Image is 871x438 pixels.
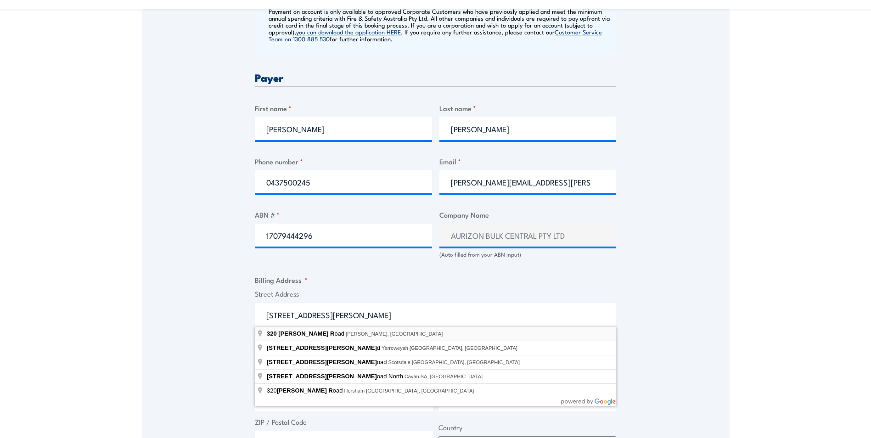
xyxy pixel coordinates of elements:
[278,330,334,337] span: [PERSON_NAME] R
[277,387,333,394] span: [PERSON_NAME] R
[267,373,377,380] span: [STREET_ADDRESS][PERSON_NAME]
[269,28,602,43] a: Customer Service Team on 1300 885 530
[255,275,308,285] legend: Billing Address
[267,373,405,380] span: oad North
[267,359,377,365] span: [STREET_ADDRESS][PERSON_NAME]
[255,289,616,299] label: Street Address
[439,250,617,259] div: (Auto filled from your ABN input)
[267,359,388,365] span: oad
[439,156,617,167] label: Email
[438,422,617,433] label: Country
[267,344,382,351] span: d
[255,417,433,427] label: ZIP / Postal Code
[255,156,432,167] label: Phone number
[255,303,616,326] input: Enter a location
[269,8,614,42] p: Payment on account is only available to approved Corporate Customers who have previously applied ...
[439,209,617,220] label: Company Name
[439,103,617,113] label: Last name
[267,344,377,351] span: [STREET_ADDRESS][PERSON_NAME]
[255,103,432,113] label: First name
[382,345,517,351] span: Yarroweyah [GEOGRAPHIC_DATA], [GEOGRAPHIC_DATA]
[267,330,346,337] span: oad
[267,330,277,337] span: 320
[255,72,616,83] h3: Payer
[346,331,443,337] span: [PERSON_NAME], [GEOGRAPHIC_DATA]
[388,359,520,365] span: Scotsdale [GEOGRAPHIC_DATA], [GEOGRAPHIC_DATA]
[405,374,483,379] span: Cavan SA, [GEOGRAPHIC_DATA]
[267,387,344,394] span: 320 oad
[255,209,432,220] label: ABN #
[296,28,401,36] a: you can download the application HERE
[344,388,474,393] span: Horsham [GEOGRAPHIC_DATA], [GEOGRAPHIC_DATA]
